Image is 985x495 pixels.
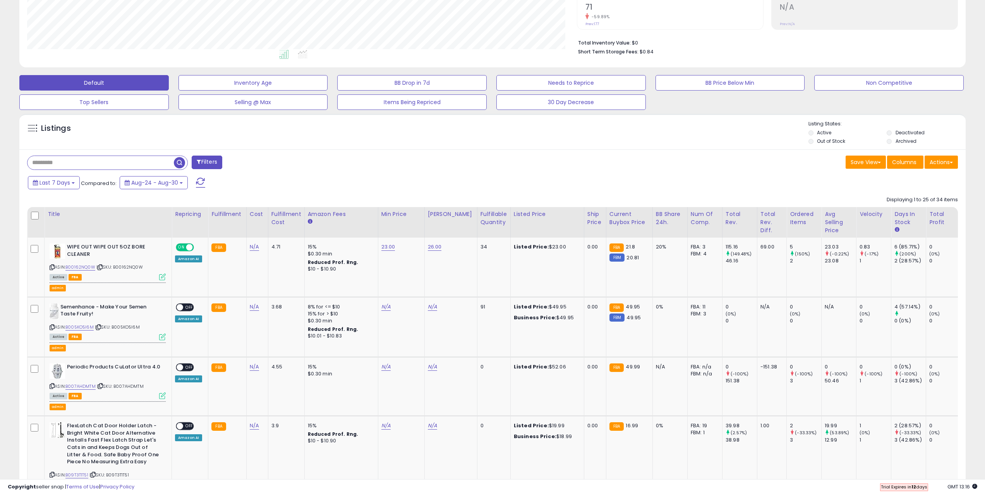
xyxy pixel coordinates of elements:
span: 49.95 [626,303,640,310]
div: 46.16 [726,257,757,264]
span: FBA [69,334,82,340]
div: N/A [656,363,681,370]
div: 1 [860,422,891,429]
div: 4.71 [271,243,299,250]
div: 4 (57.14%) [894,303,926,310]
div: FBM: 1 [691,429,716,436]
div: Amazon AI [175,434,202,441]
div: 0.83 [860,243,891,250]
p: Listing States: [808,120,966,128]
small: (-100%) [795,371,813,377]
span: 16.99 [626,422,638,429]
label: Deactivated [896,129,925,136]
div: 0 [790,317,821,324]
b: Listed Price: [514,243,549,250]
button: admin [50,285,66,291]
small: (0%) [929,311,940,317]
button: 30 Day Decrease [496,94,646,110]
div: 19.99 [825,422,856,429]
small: (0%) [790,311,801,317]
button: Inventory Age [178,75,328,91]
div: 0 [726,317,757,324]
div: 0 [825,363,856,370]
div: Cost [250,210,265,218]
div: 0 (0%) [894,317,926,324]
span: OFF [183,364,196,370]
button: Top Sellers [19,94,169,110]
div: 0 [790,363,821,370]
small: (-100%) [830,371,848,377]
div: $0.30 min [308,317,372,324]
div: 0 [929,303,961,310]
small: Amazon Fees. [308,218,312,225]
div: 69.00 [760,243,781,250]
div: Total Profit [929,210,958,226]
div: 1 [860,437,891,444]
a: N/A [250,422,259,430]
span: OFF [183,304,196,310]
div: Displaying 1 to 25 of 34 items [887,196,958,204]
div: 0 [480,422,505,429]
small: (0%) [726,311,736,317]
div: $0.30 min [308,250,372,257]
div: Fulfillment Cost [271,210,301,226]
button: Columns [887,156,923,169]
a: N/A [250,243,259,251]
small: FBA [609,243,624,252]
div: Amazon AI [175,255,202,262]
div: 1.00 [760,422,781,429]
img: 41EzJpRsTzL._SL40_.jpg [50,422,65,438]
div: 50.46 [825,377,856,384]
b: Business Price: [514,314,556,321]
a: N/A [428,363,437,371]
div: 0 [726,363,757,370]
span: 2025-09-7 13:16 GMT [947,483,977,490]
div: Ordered Items [790,210,818,226]
div: 0 [929,437,961,444]
div: Min Price [381,210,421,218]
div: 3 [790,437,821,444]
div: 0 [480,363,505,370]
div: 0 [860,317,891,324]
div: 0.00 [587,363,600,370]
a: N/A [381,422,391,430]
div: Repricing [175,210,205,218]
small: FBA [609,422,624,431]
div: ASIN: [50,303,166,339]
div: $0.30 min [308,370,372,377]
div: FBA: n/a [691,363,716,370]
small: (-0.22%) [830,251,849,257]
div: BB Share 24h. [656,210,684,226]
div: -151.38 [760,363,781,370]
div: 3 (42.86%) [894,437,926,444]
span: Trial Expires in days [881,484,927,490]
span: | SKU: B00162NQ0W [96,264,143,270]
div: 0.00 [587,422,600,429]
b: Reduced Prof. Rng. [308,326,359,332]
div: 3.9 [271,422,299,429]
div: 0 [860,303,891,310]
div: Fulfillable Quantity [480,210,507,226]
div: 34 [480,243,505,250]
small: FBA [609,363,624,372]
b: 12 [911,484,916,490]
div: Current Buybox Price [609,210,649,226]
small: (-17%) [865,251,879,257]
small: (-100%) [731,371,748,377]
button: BB Drop in 7d [337,75,487,91]
div: Amazon AI [175,315,202,322]
a: 26.00 [428,243,442,251]
div: $52.06 [514,363,578,370]
b: Reduced Prof. Rng. [308,259,359,265]
small: (200%) [899,251,916,257]
div: 151.38 [726,377,757,384]
a: N/A [250,303,259,311]
div: 8% for <= $10 [308,303,372,310]
div: 0 [726,303,757,310]
a: N/A [381,303,391,311]
small: (-100%) [865,371,882,377]
div: Total Rev. [726,210,754,226]
button: Save View [846,156,886,169]
small: (-33.33%) [795,430,817,436]
div: FBM: 3 [691,310,716,317]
